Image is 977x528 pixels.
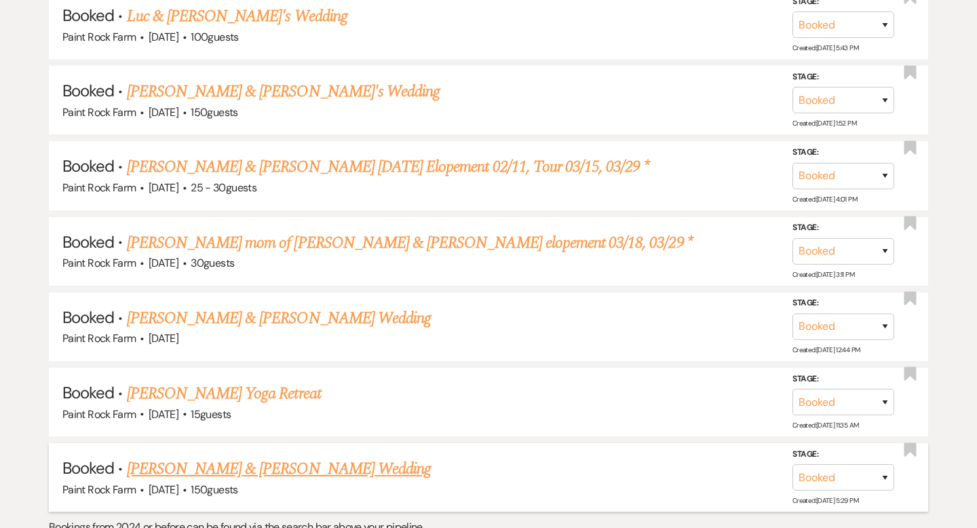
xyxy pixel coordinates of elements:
[62,407,136,421] span: Paint Rock Farm
[62,105,136,119] span: Paint Rock Farm
[792,371,894,386] label: Stage:
[792,43,858,52] span: Created: [DATE] 5:43 PM
[792,296,894,311] label: Stage:
[62,483,136,497] span: Paint Rock Farm
[149,331,178,345] span: [DATE]
[792,70,894,85] label: Stage:
[62,307,114,328] span: Booked
[191,30,238,44] span: 100 guests
[149,256,178,270] span: [DATE]
[62,256,136,270] span: Paint Rock Farm
[127,306,431,331] a: [PERSON_NAME] & [PERSON_NAME] Wedding
[792,421,858,430] span: Created: [DATE] 11:35 AM
[792,194,857,203] span: Created: [DATE] 4:01 PM
[792,145,894,160] label: Stage:
[127,155,649,179] a: [PERSON_NAME] & [PERSON_NAME] [DATE] Elopement 02/11, Tour 03/15, 03/29 *
[62,5,114,26] span: Booked
[792,345,860,354] span: Created: [DATE] 12:44 PM
[127,457,431,481] a: [PERSON_NAME] & [PERSON_NAME] Wedding
[127,79,440,104] a: [PERSON_NAME] & [PERSON_NAME]'s Wedding
[62,457,114,478] span: Booked
[62,231,114,252] span: Booked
[149,30,178,44] span: [DATE]
[149,483,178,497] span: [DATE]
[62,155,114,176] span: Booked
[149,181,178,195] span: [DATE]
[127,381,321,406] a: [PERSON_NAME] Yoga Retreat
[62,331,136,345] span: Paint Rock Farm
[127,231,693,255] a: [PERSON_NAME] mom of [PERSON_NAME] & [PERSON_NAME] elopement 03/18, 03/29 *
[792,496,858,505] span: Created: [DATE] 5:29 PM
[62,30,136,44] span: Paint Rock Farm
[149,105,178,119] span: [DATE]
[792,119,856,128] span: Created: [DATE] 1:52 PM
[191,256,234,270] span: 30 guests
[127,4,347,29] a: Luc & [PERSON_NAME]'s Wedding
[62,80,114,101] span: Booked
[792,447,894,462] label: Stage:
[149,407,178,421] span: [DATE]
[62,181,136,195] span: Paint Rock Farm
[191,483,237,497] span: 150 guests
[62,382,114,403] span: Booked
[191,407,231,421] span: 15 guests
[792,221,894,235] label: Stage:
[792,270,854,279] span: Created: [DATE] 3:11 PM
[191,105,237,119] span: 150 guests
[191,181,256,195] span: 25 - 30 guests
